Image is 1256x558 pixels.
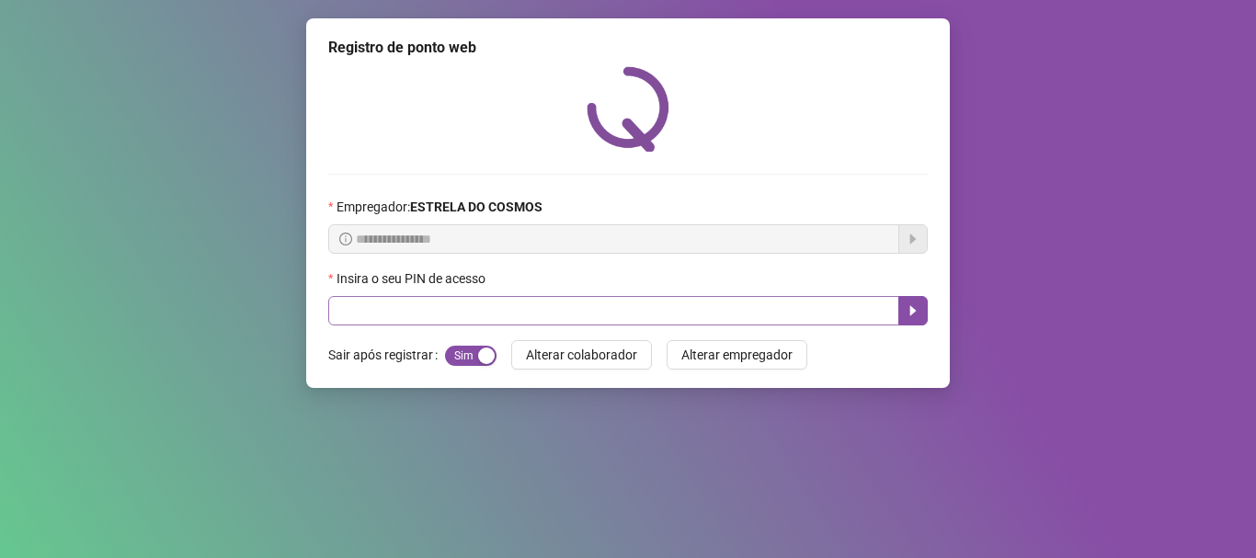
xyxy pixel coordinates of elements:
[328,37,928,59] div: Registro de ponto web
[511,340,652,370] button: Alterar colaborador
[587,66,669,152] img: QRPoint
[328,340,445,370] label: Sair após registrar
[906,303,920,318] span: caret-right
[328,268,497,289] label: Insira o seu PIN de acesso
[667,340,807,370] button: Alterar empregador
[410,199,542,214] strong: ESTRELA DO COSMOS
[337,197,542,217] span: Empregador :
[339,233,352,245] span: info-circle
[526,345,637,365] span: Alterar colaborador
[681,345,793,365] span: Alterar empregador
